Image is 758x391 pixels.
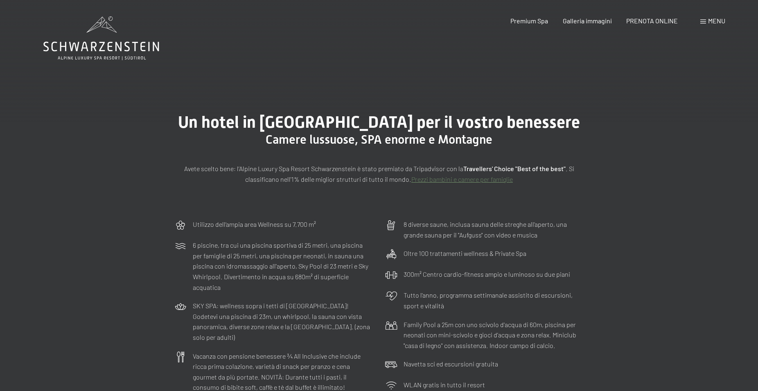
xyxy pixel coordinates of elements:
a: Galleria immagini [563,17,612,25]
p: 300m² Centro cardio-fitness ampio e luminoso su due piani [404,269,570,280]
p: SKY SPA: wellness sopra i tetti di [GEOGRAPHIC_DATA]! Godetevi una piscina di 23m, un whirlpool, ... [193,301,373,342]
strong: Travellers' Choice "Best of the best" [463,165,566,172]
p: 6 piscine, tra cui una piscina sportiva di 25 metri, una piscina per famiglie di 25 metri, una pi... [193,240,373,292]
a: Prezzi bambini e camere per famiglie [411,175,513,183]
p: Tutto l’anno, programma settimanale assistito di escursioni, sport e vitalità [404,290,584,311]
span: Un hotel in [GEOGRAPHIC_DATA] per il vostro benessere [178,113,580,132]
p: Oltre 100 trattamenti wellness & Private Spa [404,248,526,259]
a: Premium Spa [510,17,548,25]
a: PRENOTA ONLINE [626,17,678,25]
p: Navetta sci ed escursioni gratuita [404,359,498,369]
span: Camere lussuose, SPA enorme e Montagne [266,132,492,147]
p: Family Pool a 25m con uno scivolo d'acqua di 60m, piscina per neonati con mini-scivolo e gioci d'... [404,319,584,351]
p: WLAN gratis in tutto il resort [404,380,485,390]
span: Menu [708,17,725,25]
p: 8 diverse saune, inclusa sauna delle streghe all’aperto, una grande sauna per il "Aufguss" con vi... [404,219,584,240]
p: Utilizzo dell‘ampia area Wellness su 7.700 m² [193,219,316,230]
p: Avete scelto bene: l’Alpine Luxury Spa Resort Schwarzenstein è stato premiato da Tripadvisor con ... [174,163,584,184]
